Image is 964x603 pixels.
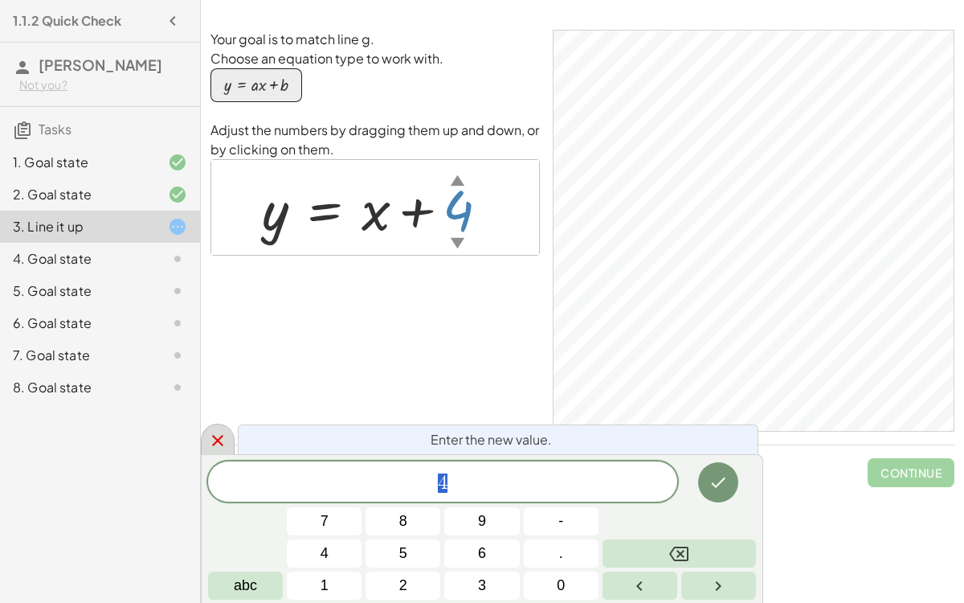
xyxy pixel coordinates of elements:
[168,378,187,397] i: Task not started.
[478,575,486,597] span: 3
[558,511,563,532] span: -
[366,572,440,600] button: 2
[210,49,540,68] p: Choose an equation type to work with.
[168,346,187,365] i: Task not started.
[321,511,329,532] span: 7
[553,30,954,432] div: GeoGebra Classic
[13,217,142,236] div: 3. Line it up
[168,249,187,269] i: Task not started.
[602,539,756,568] button: Backspace
[13,314,142,333] div: 6. Goal state
[168,217,187,236] i: Task started.
[444,539,519,568] button: 6
[478,543,486,564] span: 6
[13,11,121,31] h4: 1.1.2 Quick Check
[13,281,142,301] div: 5. Goal state
[524,539,598,568] button: .
[168,153,187,172] i: Task finished and correct.
[39,121,71,137] span: Tasks
[399,511,407,532] span: 8
[234,575,257,597] span: abc
[210,121,540,159] p: Adjust the numbers by dragging them up and down, or by clicking on them.
[559,543,563,564] span: .
[168,185,187,204] i: Task finished and correct.
[366,507,440,535] button: 8
[321,575,329,597] span: 1
[321,543,329,564] span: 4
[168,314,187,333] i: Task not started.
[444,572,519,600] button: 3
[13,185,142,204] div: 2. Goal state
[366,539,440,568] button: 5
[524,572,598,600] button: 0
[698,462,738,503] button: Done
[553,31,954,431] canvas: Graphics View 1
[478,511,486,532] span: 9
[399,575,407,597] span: 2
[39,55,162,74] span: [PERSON_NAME]
[451,232,464,252] div: ▼
[681,572,756,600] button: Right arrow
[210,30,540,49] p: Your goal is to match line g.
[168,281,187,301] i: Task not started.
[557,575,565,597] span: 0
[602,572,677,600] button: Left arrow
[287,507,361,535] button: 7
[13,153,142,172] div: 1. Goal state
[399,543,407,564] span: 5
[438,474,447,493] span: 4
[13,249,142,269] div: 4. Goal state
[524,507,598,535] button: Negative
[13,378,142,397] div: 8. Goal state
[451,170,464,190] div: ▲
[287,572,361,600] button: 1
[444,507,519,535] button: 9
[13,346,142,365] div: 7. Goal state
[208,572,283,600] button: Alphabet
[19,77,187,93] div: Not you?
[287,539,361,568] button: 4
[431,430,552,449] span: Enter the new value.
